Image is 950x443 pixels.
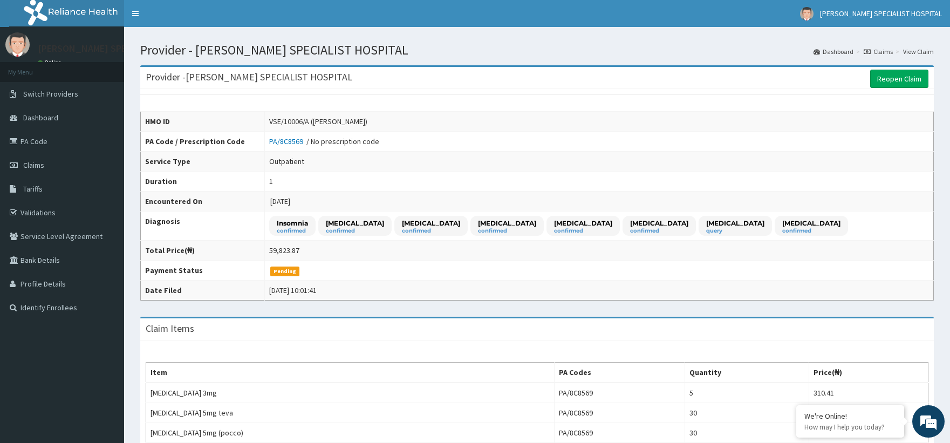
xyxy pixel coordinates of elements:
[141,132,265,152] th: PA Code / Prescription Code
[800,7,814,21] img: User Image
[685,363,809,383] th: Quantity
[554,383,685,403] td: PA/8C8569
[326,219,384,228] p: [MEDICAL_DATA]
[814,47,853,56] a: Dashboard
[809,363,928,383] th: Price(₦)
[141,281,265,301] th: Date Filed
[146,403,555,423] td: [MEDICAL_DATA] 5mg teva
[554,228,612,234] small: confirmed
[38,59,64,66] a: Online
[809,383,928,403] td: 310.41
[269,116,367,127] div: VSE/10006/A ([PERSON_NAME])
[685,383,809,403] td: 5
[277,228,308,234] small: confirmed
[23,113,58,122] span: Dashboard
[630,219,688,228] p: [MEDICAL_DATA]
[554,363,685,383] th: PA Codes
[782,228,840,234] small: confirmed
[146,383,555,403] td: [MEDICAL_DATA] 3mg
[141,112,265,132] th: HMO ID
[23,160,44,170] span: Claims
[554,403,685,423] td: PA/8C8569
[269,176,273,187] div: 1
[706,219,764,228] p: [MEDICAL_DATA]
[269,285,317,296] div: [DATE] 10:01:41
[23,89,78,99] span: Switch Providers
[706,228,764,234] small: query
[141,212,265,241] th: Diagnosis
[804,411,896,421] div: We're Online!
[269,137,306,146] a: PA/8C8569
[269,136,379,147] div: / No prescription code
[864,47,893,56] a: Claims
[782,219,840,228] p: [MEDICAL_DATA]
[685,423,809,443] td: 30
[146,363,555,383] th: Item
[146,324,194,333] h3: Claim Items
[270,267,300,276] span: Pending
[554,219,612,228] p: [MEDICAL_DATA]
[140,43,934,57] h1: Provider - [PERSON_NAME] SPECIALIST HOSPITAL
[478,228,536,234] small: confirmed
[554,423,685,443] td: PA/8C8569
[141,192,265,212] th: Encountered On
[402,228,460,234] small: confirmed
[277,219,308,228] p: Insomnia
[685,403,809,423] td: 30
[269,245,299,256] div: 59,823.87
[23,184,43,194] span: Tariffs
[870,70,928,88] a: Reopen Claim
[809,403,928,423] td: 3,166.14
[141,172,265,192] th: Duration
[5,32,30,57] img: User Image
[326,228,384,234] small: confirmed
[402,219,460,228] p: [MEDICAL_DATA]
[478,219,536,228] p: [MEDICAL_DATA]
[141,152,265,172] th: Service Type
[270,196,290,206] span: [DATE]
[141,241,265,261] th: Total Price(₦)
[146,423,555,443] td: [MEDICAL_DATA] 5mg (pocco)
[141,261,265,281] th: Payment Status
[269,156,304,167] div: Outpatient
[804,422,896,432] p: How may I help you today?
[903,47,934,56] a: View Claim
[630,228,688,234] small: confirmed
[146,72,352,82] h3: Provider - [PERSON_NAME] SPECIALIST HOSPITAL
[820,9,942,18] span: [PERSON_NAME] SPECIALIST HOSPITAL
[38,44,203,53] p: [PERSON_NAME] SPECIALIST HOSPITAL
